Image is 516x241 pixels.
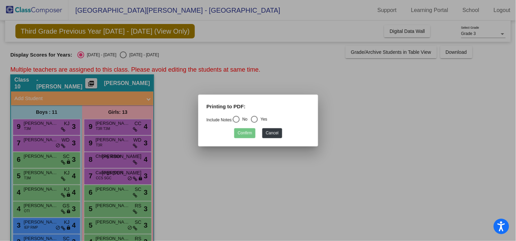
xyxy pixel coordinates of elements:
label: Printing to PDF: [206,103,246,111]
a: Include Notes: [206,118,233,122]
div: Yes [258,116,267,122]
button: Cancel [262,128,282,138]
button: Confirm [234,128,255,138]
div: No [239,116,247,122]
mat-radio-group: Select an option [206,118,267,122]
